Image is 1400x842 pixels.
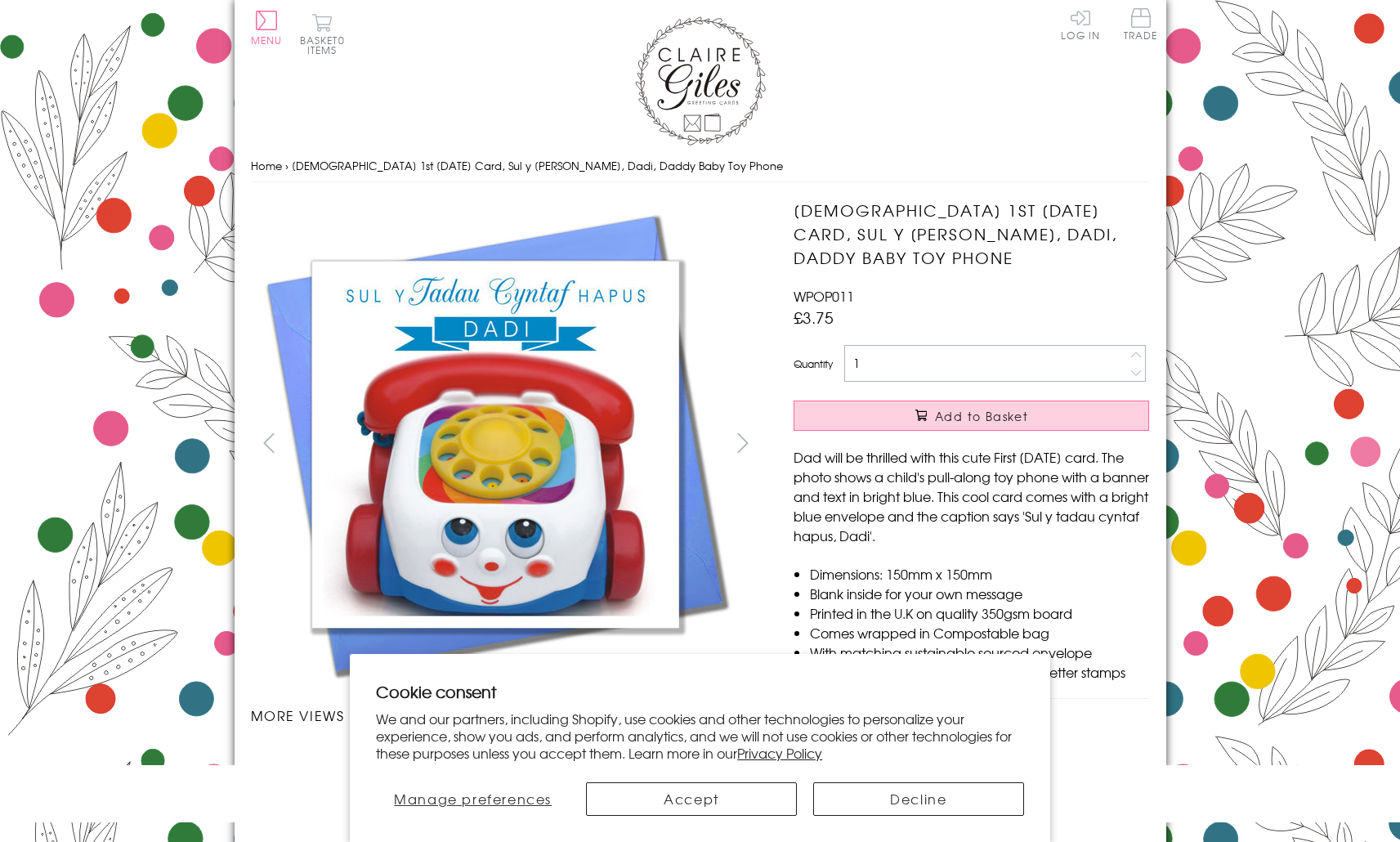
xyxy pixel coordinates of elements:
[292,158,783,173] span: [DEMOGRAPHIC_DATA] 1st [DATE] Card, Sul y [PERSON_NAME], Dadi, Daddy Baby Toy Phone
[737,743,822,763] a: Privacy Policy
[1061,8,1100,40] a: Log In
[724,424,761,461] button: next
[813,782,1024,816] button: Decline
[794,306,834,329] span: £3.75
[586,782,797,816] button: Accept
[1124,8,1158,43] a: Trade
[794,447,1149,545] p: Dad will be thrilled with this cute First [DATE] card. The photo shows a child's pull-along toy p...
[635,16,766,146] img: Claire Giles Greetings Cards
[810,603,1149,623] li: Printed in the U.K on quality 350gsm board
[810,584,1149,603] li: Blank inside for your own message
[300,13,345,55] button: Basket0 items
[794,286,854,306] span: WPOP011
[251,424,288,461] button: prev
[376,782,570,816] button: Manage preferences
[376,710,1024,761] p: We and our partners, including Shopify, use cookies and other technologies to personalize your ex...
[251,705,762,725] h3: More views
[1124,8,1158,40] span: Trade
[810,623,1149,643] li: Comes wrapped in Compostable bag
[251,150,1150,183] nav: breadcrumbs
[251,199,741,689] img: Welsh 1st Father's Day Card, Sul y Tadau Hapus, Dadi, Daddy Baby Toy Phone
[285,158,288,173] span: ›
[794,356,833,371] label: Quantity
[251,33,283,47] span: Menu
[394,789,552,808] span: Manage preferences
[935,408,1028,424] span: Add to Basket
[810,643,1149,662] li: With matching sustainable sourced envelope
[376,680,1024,703] h2: Cookie consent
[794,199,1149,269] h1: [DEMOGRAPHIC_DATA] 1st [DATE] Card, Sul y [PERSON_NAME], Dadi, Daddy Baby Toy Phone
[810,564,1149,584] li: Dimensions: 150mm x 150mm
[307,33,345,57] span: 0 items
[251,11,283,45] button: Menu
[794,401,1149,431] button: Add to Basket
[251,158,282,173] a: Home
